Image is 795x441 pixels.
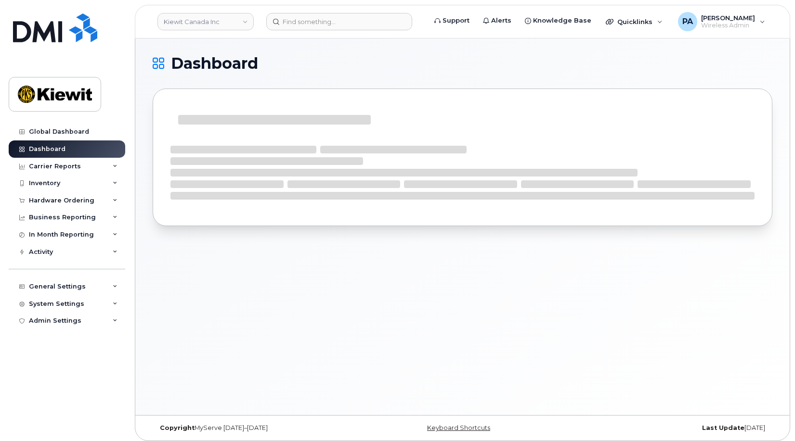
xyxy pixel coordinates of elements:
span: Dashboard [171,56,258,71]
div: [DATE] [566,424,772,432]
div: MyServe [DATE]–[DATE] [153,424,359,432]
a: Keyboard Shortcuts [427,424,490,431]
strong: Copyright [160,424,195,431]
strong: Last Update [702,424,744,431]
